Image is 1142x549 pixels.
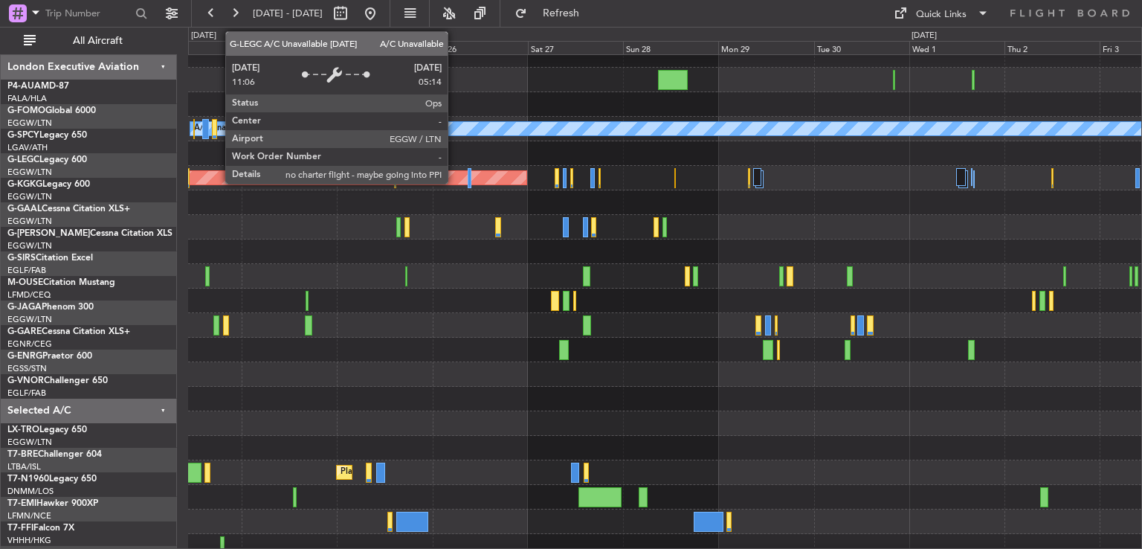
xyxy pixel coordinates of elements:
div: Thu 2 [1004,41,1100,54]
a: G-[PERSON_NAME]Cessna Citation XLS [7,229,172,238]
a: T7-N1960Legacy 650 [7,475,97,484]
span: T7-EMI [7,499,36,508]
span: G-SIRS [7,254,36,263]
a: G-FOMOGlobal 6000 [7,106,96,115]
div: Tue 23 [146,41,242,54]
a: LTBA/ISL [7,461,41,472]
span: Refresh [530,8,593,19]
span: T7-BRE [7,450,38,459]
a: EGGW/LTN [7,240,52,251]
a: LX-TROLegacy 650 [7,426,87,434]
div: Wed 1 [909,41,1004,54]
span: [DATE] - [DATE] [253,7,323,20]
div: Mon 29 [718,41,813,54]
span: G-GARE [7,327,42,336]
a: EGGW/LTN [7,216,52,227]
a: EGGW/LTN [7,191,52,202]
div: [DATE] [912,30,937,42]
div: A/C Unavailable [GEOGRAPHIC_DATA] ([GEOGRAPHIC_DATA]) [194,118,436,140]
a: P4-AUAMD-87 [7,82,69,91]
span: M-OUSE [7,278,43,287]
div: Sat 27 [528,41,623,54]
a: EGGW/LTN [7,118,52,129]
span: G-VNOR [7,376,44,385]
div: Fri 26 [433,41,528,54]
a: T7-EMIHawker 900XP [7,499,98,508]
span: LX-TRO [7,426,39,434]
a: G-LEGCLegacy 600 [7,155,87,164]
a: G-GAALCessna Citation XLS+ [7,205,130,213]
span: G-[PERSON_NAME] [7,229,90,238]
button: All Aircraft [16,29,161,53]
a: T7-FFIFalcon 7X [7,524,74,533]
div: Wed 24 [242,41,337,54]
span: G-ENRG [7,352,42,361]
a: G-KGKGLegacy 600 [7,180,90,189]
a: EGNR/CEG [7,338,52,350]
span: G-LEGC [7,155,39,164]
a: EGGW/LTN [7,437,52,448]
a: G-SIRSCitation Excel [7,254,93,263]
a: EGGW/LTN [7,167,52,178]
span: G-KGKG [7,180,42,189]
a: G-ENRGPraetor 600 [7,352,92,361]
a: G-SPCYLegacy 650 [7,131,87,140]
span: All Aircraft [39,36,157,46]
a: EGLF/FAB [7,388,46,399]
a: DNMM/LOS [7,486,54,497]
div: Planned Maint [GEOGRAPHIC_DATA] [341,461,483,484]
a: T7-BREChallenger 604 [7,450,102,459]
span: T7-N1960 [7,475,49,484]
a: M-OUSECitation Mustang [7,278,115,287]
span: P4-AUA [7,82,41,91]
button: Refresh [508,1,597,25]
a: LGAV/ATH [7,142,48,153]
div: Thu 25 [337,41,432,54]
button: Quick Links [886,1,996,25]
span: G-FOMO [7,106,45,115]
a: G-VNORChallenger 650 [7,376,108,385]
a: EGGW/LTN [7,314,52,325]
span: G-GAAL [7,205,42,213]
a: LFMD/CEQ [7,289,51,301]
span: G-SPCY [7,131,39,140]
a: VHHH/HKG [7,535,51,546]
input: Trip Number [45,2,131,25]
a: LFMN/NCE [7,510,51,521]
a: EGSS/STN [7,363,47,374]
div: Sun 28 [623,41,718,54]
a: EGLF/FAB [7,265,46,276]
span: T7-FFI [7,524,33,533]
a: G-GARECessna Citation XLS+ [7,327,130,336]
span: G-JAGA [7,303,42,312]
a: FALA/HLA [7,93,47,104]
a: G-JAGAPhenom 300 [7,303,94,312]
div: Quick Links [916,7,967,22]
div: [DATE] [191,30,216,42]
div: Tue 30 [814,41,909,54]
